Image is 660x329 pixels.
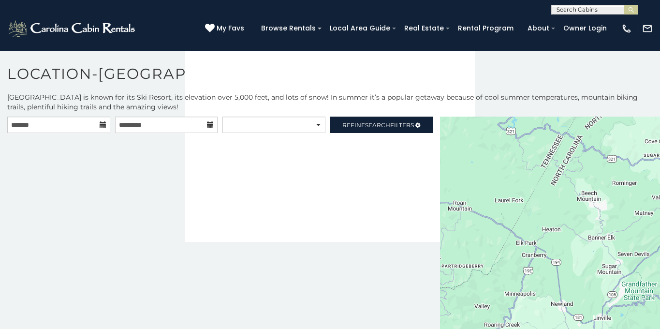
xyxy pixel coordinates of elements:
[453,21,518,36] a: Rental Program
[256,21,321,36] a: Browse Rentals
[621,23,632,34] img: phone-regular-white.png
[325,21,395,36] a: Local Area Guide
[523,21,554,36] a: About
[642,23,653,34] img: mail-regular-white.png
[217,23,244,33] span: My Favs
[365,121,390,129] span: Search
[399,21,449,36] a: Real Estate
[330,117,433,133] a: RefineSearchFilters
[558,21,612,36] a: Owner Login
[205,23,247,34] a: My Favs
[7,19,138,38] img: White-1-2.png
[342,121,414,129] span: Refine Filters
